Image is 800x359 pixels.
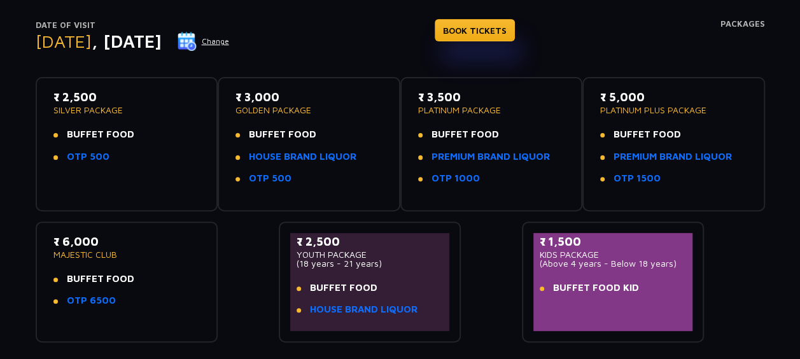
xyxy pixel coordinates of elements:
[310,302,418,317] a: HOUSE BRAND LIQUOR
[540,250,687,259] p: KIDS PACKAGE
[92,31,162,52] span: , [DATE]
[53,106,200,115] p: SILVER PACKAGE
[432,150,550,164] a: PREMIUM BRAND LIQUOR
[540,233,687,250] p: ₹ 1,500
[249,171,291,186] a: OTP 500
[418,106,565,115] p: PLATINUM PACKAGE
[540,259,687,268] p: (Above 4 years - Below 18 years)
[53,88,200,106] p: ₹ 2,500
[553,281,639,295] span: BUFFET FOOD KID
[53,233,200,250] p: ₹ 6,000
[297,233,444,250] p: ₹ 2,500
[249,127,316,142] span: BUFFET FOOD
[235,88,382,106] p: ₹ 3,000
[67,293,116,308] a: OTP 6500
[418,88,565,106] p: ₹ 3,500
[614,171,661,186] a: OTP 1500
[67,150,109,164] a: OTP 500
[297,250,444,259] p: YOUTH PACKAGE
[310,281,377,295] span: BUFFET FOOD
[249,150,356,164] a: HOUSE BRAND LIQUOR
[614,127,681,142] span: BUFFET FOOD
[600,106,747,115] p: PLATINUM PLUS PACKAGE
[297,259,444,268] p: (18 years - 21 years)
[67,272,134,286] span: BUFFET FOOD
[614,150,732,164] a: PREMIUM BRAND LIQUOR
[36,19,230,32] p: Date of Visit
[600,88,747,106] p: ₹ 5,000
[435,19,515,41] a: BOOK TICKETS
[432,127,499,142] span: BUFFET FOOD
[67,127,134,142] span: BUFFET FOOD
[53,250,200,259] p: MAJESTIC CLUB
[235,106,382,115] p: GOLDEN PACKAGE
[432,171,480,186] a: OTP 1000
[36,31,92,52] span: [DATE]
[177,31,230,52] button: Change
[720,19,765,65] h4: Packages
